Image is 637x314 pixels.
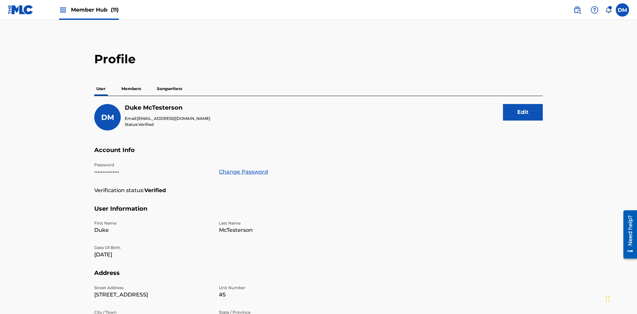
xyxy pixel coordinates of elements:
p: #5 [219,291,336,299]
img: MLC Logo [8,5,34,15]
h5: Account Info [94,146,543,162]
p: ••••••••••••••• [94,168,211,176]
h2: Profile [94,52,543,67]
div: Drag [606,289,610,309]
span: Verified [138,122,154,127]
button: Edit [503,104,543,121]
p: Last Name [219,220,336,226]
img: search [573,6,581,14]
span: [EMAIL_ADDRESS][DOMAIN_NAME] [137,116,210,121]
p: First Name [94,220,211,226]
p: Email: [125,116,210,122]
a: Change Password [219,168,268,176]
span: Member Hub [71,6,119,14]
span: (11) [111,7,119,13]
img: help [591,6,599,14]
h5: Duke McTesterson [125,104,210,112]
p: McTesterson [219,226,336,234]
iframe: Chat Widget [604,282,637,314]
div: Help [588,3,601,17]
span: DM [101,113,114,122]
p: Unit Number [219,285,336,291]
strong: Verified [144,186,166,194]
p: Password [94,162,211,168]
p: Duke [94,226,211,234]
p: Verification status: [94,186,144,194]
p: User [94,82,107,96]
p: Songwriters [155,82,184,96]
div: Notifications [605,7,612,13]
p: Status: [125,122,210,128]
img: Top Rightsholders [59,6,67,14]
div: User Menu [616,3,629,17]
p: [STREET_ADDRESS] [94,291,211,299]
a: Public Search [571,3,584,17]
p: [DATE] [94,251,211,259]
p: Members [119,82,143,96]
iframe: Resource Center [618,208,637,262]
p: Street Address [94,285,211,291]
h5: User Information [94,205,543,221]
p: Date Of Birth [94,245,211,251]
h5: Address [94,269,543,285]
